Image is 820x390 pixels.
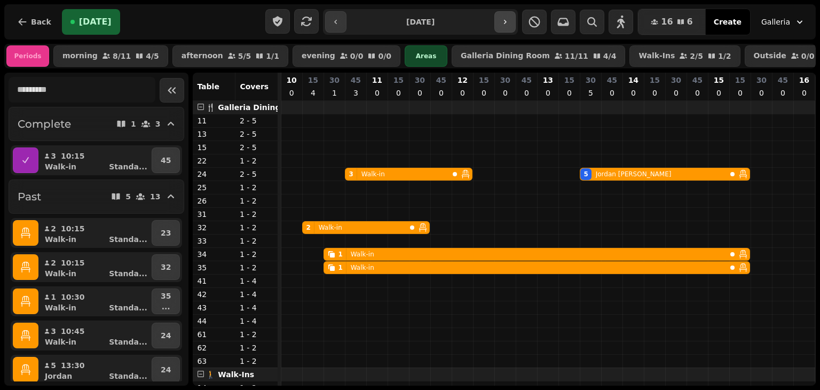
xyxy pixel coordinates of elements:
p: 0 [778,88,787,98]
p: 35 [161,291,171,301]
button: Walk-Ins2/51/2 [629,45,740,67]
p: Outside [754,52,786,60]
p: 1 - 4 [240,316,274,326]
button: Galleria Dining Room11/114/4 [452,45,625,67]
p: 8 / 11 [113,52,131,60]
p: 0 [373,88,381,98]
p: 5 [586,88,595,98]
p: 13 [543,75,553,85]
p: 24 [161,330,171,341]
p: 10:15 [61,258,85,268]
p: 11 / 11 [565,52,588,60]
p: 45 [692,75,703,85]
p: evening [302,52,335,60]
p: Jordan [45,371,72,381]
button: 110:30Walk-inStanda... [41,288,149,314]
p: 1 - 2 [240,155,274,166]
p: 24 [197,169,231,180]
button: 24 [152,323,180,348]
div: Periods [6,45,49,67]
p: Standa ... [109,268,147,279]
p: 26 [197,196,231,206]
p: 0 / 0 [801,52,815,60]
button: Collapse sidebar [160,78,184,103]
p: 33 [197,236,231,246]
p: 1 - 2 [240,236,274,246]
span: Covers [240,82,269,91]
p: 0 [543,88,552,98]
p: 2 - 5 [240,115,274,126]
p: 1 [50,292,57,302]
p: 15 [479,75,489,85]
p: 11 [372,75,382,85]
p: 32 [197,222,231,233]
p: 15 [308,75,318,85]
p: 0 [458,88,467,98]
p: 45 [607,75,617,85]
span: Galleria [761,17,790,27]
p: 0 [693,88,701,98]
p: 1 - 4 [240,276,274,286]
p: morning [62,52,98,60]
p: 0 [415,88,424,98]
button: evening0/00/0 [293,45,400,67]
h2: Complete [18,116,71,131]
p: 0 [800,88,808,98]
p: 1 - 2 [240,342,274,353]
p: Walk-in [45,234,76,245]
div: 2 [306,223,310,232]
div: 5 [584,170,588,178]
p: 5 [50,360,57,371]
p: 4 / 5 [146,52,159,60]
p: 3 [351,88,360,98]
button: 45 [152,147,180,173]
p: 32 [161,262,171,272]
button: afternoon5/51/1 [172,45,288,67]
p: Walk-in [45,268,76,279]
p: 35 [197,262,231,273]
p: 0 [608,88,616,98]
p: 3 [155,120,161,128]
p: 3 [50,151,57,161]
p: 23 [161,228,171,238]
p: 2 - 5 [240,142,274,153]
div: 1 [338,250,342,259]
p: 43 [197,302,231,313]
button: [DATE] [62,9,120,35]
button: 166 [638,9,705,35]
span: 🚶 Walk-Ins [206,370,254,379]
p: 61 [197,329,231,340]
p: 0 / 0 [378,52,391,60]
button: 210:15Walk-inStanda... [41,220,149,246]
p: 10:15 [61,151,85,161]
p: 15 [197,142,231,153]
p: ... [161,301,171,312]
button: 32 [152,254,180,280]
p: 0 / 0 [350,52,364,60]
p: 15 [393,75,404,85]
p: 10:30 [61,292,85,302]
button: 35... [152,288,180,314]
p: 30 [586,75,596,85]
p: 31 [197,209,231,220]
p: 24 [161,364,171,375]
button: 310:45Walk-inStanda... [41,323,149,348]
p: Standa ... [109,234,147,245]
p: 2 - 5 [240,129,274,139]
p: Walk-in [351,250,374,259]
p: Walk-in [351,263,374,272]
button: 210:15Walk-inStanda... [41,254,149,280]
p: 0 [672,88,680,98]
p: 30 [500,75,510,85]
p: Walk-in [45,302,76,313]
div: 3 [349,170,353,178]
button: morning8/114/5 [53,45,168,67]
button: 310:15Walk-inStanda... [41,147,149,173]
p: 45 [522,75,532,85]
p: 30 [756,75,767,85]
p: 0 [287,88,296,98]
div: Areas [405,45,447,67]
p: 1 - 2 [240,196,274,206]
p: 4 [309,88,317,98]
p: 15 [564,75,574,85]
